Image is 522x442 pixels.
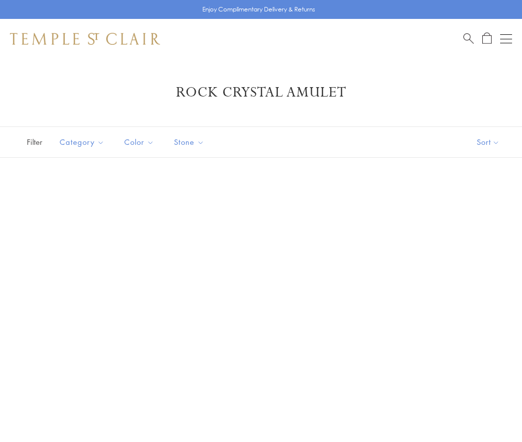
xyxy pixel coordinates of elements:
[169,136,212,148] span: Stone
[167,131,212,153] button: Stone
[463,32,474,45] a: Search
[10,33,160,45] img: Temple St. Clair
[500,33,512,45] button: Open navigation
[55,136,112,148] span: Category
[454,127,522,157] button: Show sort by
[202,4,315,14] p: Enjoy Complimentary Delivery & Returns
[117,131,162,153] button: Color
[25,84,497,102] h1: Rock Crystal Amulet
[119,136,162,148] span: Color
[52,131,112,153] button: Category
[482,32,492,45] a: Open Shopping Bag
